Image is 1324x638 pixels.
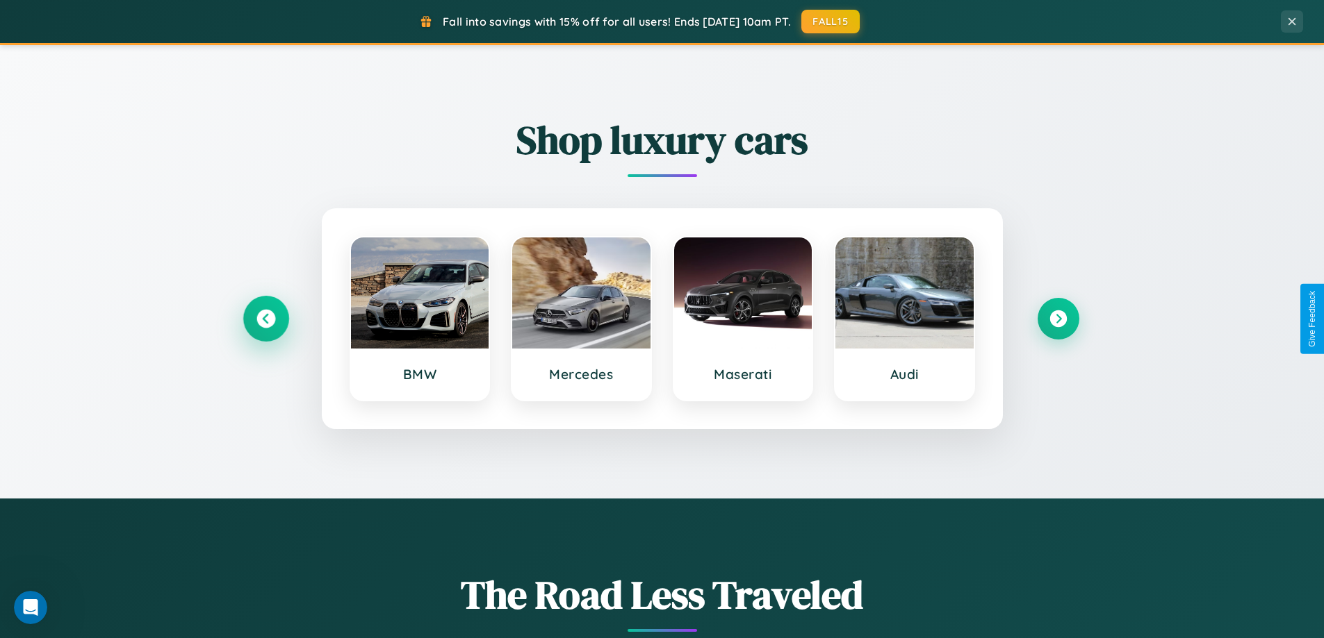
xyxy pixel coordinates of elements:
[443,15,791,28] span: Fall into savings with 15% off for all users! Ends [DATE] 10am PT.
[245,113,1079,167] h2: Shop luxury cars
[688,366,799,383] h3: Maserati
[1307,291,1317,347] div: Give Feedback
[14,591,47,624] iframe: Intercom live chat
[365,366,475,383] h3: BMW
[526,366,637,383] h3: Mercedes
[849,366,960,383] h3: Audi
[801,10,860,33] button: FALL15
[245,568,1079,621] h1: The Road Less Traveled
